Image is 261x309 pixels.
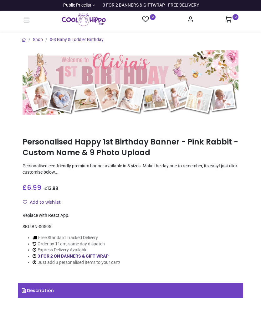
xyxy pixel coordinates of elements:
i: Add to wishlist [23,200,27,204]
p: Personalised eco-friendly premium banner available in 8 sizes. Make the day one to remember, its ... [23,163,238,175]
a: Description [18,283,243,298]
sup: 0 [233,14,238,20]
a: Public Pricelist [62,2,95,8]
a: Logo of Cool Hippo [62,13,106,26]
button: Add to wishlistAdd to wishlist [23,197,66,208]
li: Just add 3 personalised items to your cart! [33,259,120,266]
span: £ [23,183,41,192]
sup: 0 [150,14,156,20]
div: SKU: [23,224,238,230]
a: 3 FOR 2 ON BANNERS & GIFT WRAP [38,254,109,259]
span: BN-00595 [32,224,51,229]
h1: Personalised Happy 1st Birthday Banner - Pink Rabbit - Custom Name & 9 Photo Upload [23,137,238,158]
li: Express Delivery Available [33,247,120,253]
li: Order by 11am, same day dispatch [33,241,120,247]
div: 3 FOR 2 BANNERS & GIFTWRAP - FREE DELIVERY [103,2,199,8]
a: 0 [225,18,238,23]
a: 0 [142,16,156,24]
a: Shop [33,37,43,42]
img: Cool Hippo [62,13,106,26]
img: Personalised Happy 1st Birthday Banner - Pink Rabbit - Custom Name & 9 Photo Upload [23,50,238,115]
span: £ [44,185,58,191]
span: Public Pricelist [63,2,91,8]
a: Account Info [187,18,194,23]
span: 13.98 [47,185,58,191]
div: Replace with React App. [23,212,238,219]
li: Free Standard Tracked Delivery [33,235,120,241]
span: 6.99 [27,183,41,192]
a: 0-3 Baby & Toddler Birthday [50,37,104,42]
